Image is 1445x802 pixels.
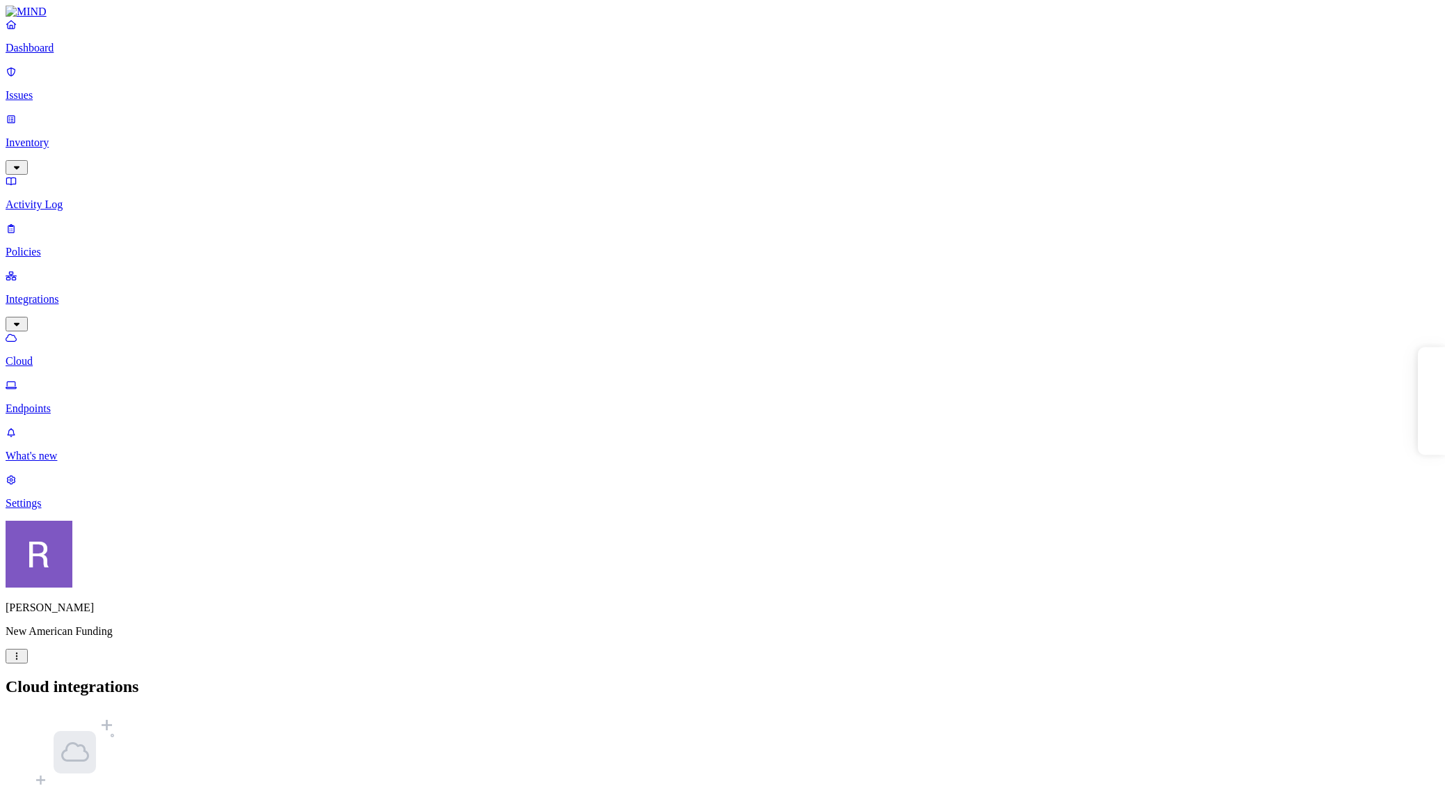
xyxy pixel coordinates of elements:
[6,89,1439,102] p: Issues
[6,65,1439,102] a: Issues
[6,293,1439,306] p: Integrations
[6,198,1439,211] p: Activity Log
[6,6,47,18] img: MIND
[6,6,1439,18] a: MIND
[6,625,1439,638] p: New American Funding
[6,136,1439,149] p: Inventory
[6,175,1439,211] a: Activity Log
[6,113,1439,173] a: Inventory
[6,521,72,588] img: Rich Thompson
[6,269,1439,329] a: Integrations
[33,710,117,794] img: integrations-cloud-empty-state
[6,497,1439,510] p: Settings
[6,222,1439,258] a: Policies
[6,42,1439,54] p: Dashboard
[6,450,1439,462] p: What's new
[6,246,1439,258] p: Policies
[6,677,1439,696] h2: Cloud integrations
[6,426,1439,462] a: What's new
[6,473,1439,510] a: Settings
[6,18,1439,54] a: Dashboard
[6,331,1439,368] a: Cloud
[6,355,1439,368] p: Cloud
[6,379,1439,415] a: Endpoints
[6,601,1439,614] p: [PERSON_NAME]
[6,402,1439,415] p: Endpoints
